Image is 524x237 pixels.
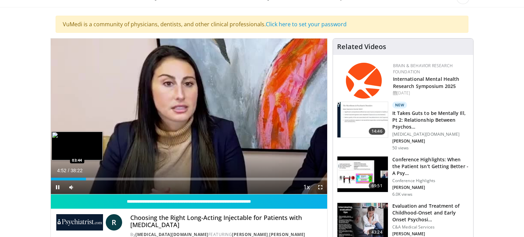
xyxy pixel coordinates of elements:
[392,102,407,108] p: New
[369,182,385,189] span: 69:51
[51,39,327,194] video-js: Video Player
[369,128,385,135] span: 14:46
[392,156,469,177] h3: Conference Highlights: When the Patient Isn't Getting Better - A Psy…
[392,138,469,144] p: [PERSON_NAME]
[392,145,409,151] p: 50 views
[392,110,469,130] h3: It Takes Guts to be Mentally Ill, Pt 2: Relationship Between Psychos…
[300,180,314,194] button: Playback Rate
[393,63,453,75] a: Brain & Behavior Research Foundation
[266,20,347,28] a: Click here to set your password
[346,63,382,99] img: 6bc95fc0-882d-4061-9ebb-ce70b98f0866.png.150x105_q85_autocrop_double_scale_upscale_version-0.2.png
[392,178,469,183] p: Conference Highlights
[57,168,66,173] span: 4:52
[392,203,469,223] h3: Evaluation and Treatment of Childhood-Onset and Early Onset Psychosi…
[392,224,469,230] p: C&A Medical Services
[392,231,469,237] p: [PERSON_NAME]
[337,102,388,137] img: 45d9ed29-37ad-44fa-b6cc-1065f856441c.150x105_q85_crop-smart_upscale.jpg
[337,43,386,51] h4: Related Videos
[314,180,327,194] button: Fullscreen
[392,192,412,197] p: 6.0K views
[56,16,468,33] div: VuMedi is a community of physicians, dentists, and other clinical professionals.
[392,132,469,137] p: [MEDICAL_DATA][DOMAIN_NAME]
[393,76,460,89] a: International Mental Health Research Symposium 2025
[393,90,468,96] div: [DATE]
[52,132,103,160] img: image.jpeg
[68,168,69,173] span: /
[71,168,83,173] span: 38:22
[64,180,78,194] button: Mute
[56,214,103,231] img: Psychiatrist.com
[337,156,469,197] a: 69:51 Conference Highlights: When the Patient Isn't Getting Better - A Psy… Conference Highlights...
[337,102,469,151] a: 14:46 New It Takes Guts to be Mentally Ill, Pt 2: Relationship Between Psychos… [MEDICAL_DATA][DO...
[369,229,385,236] span: 43:24
[337,157,388,192] img: 4362ec9e-0993-4580-bfd4-8e18d57e1d49.150x105_q85_crop-smart_upscale.jpg
[51,178,327,180] div: Progress Bar
[392,185,469,190] p: [PERSON_NAME]
[106,214,122,231] a: R
[130,214,322,229] h4: Choosing the Right Long-Acting Injectable for Patients with [MEDICAL_DATA]
[51,180,64,194] button: Pause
